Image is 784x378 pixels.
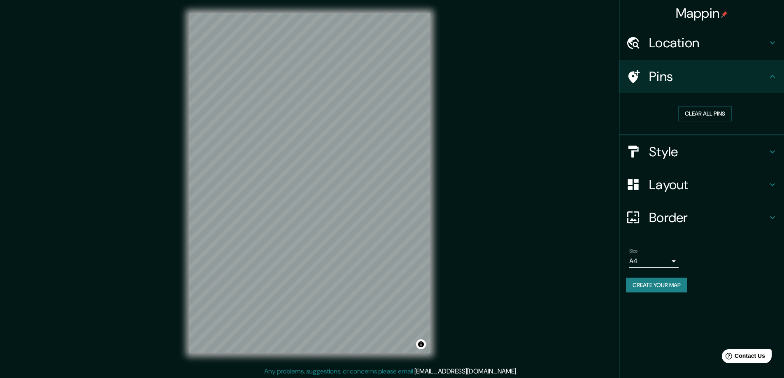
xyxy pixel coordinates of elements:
h4: Border [649,209,768,226]
h4: Pins [649,68,768,85]
button: Create your map [626,278,687,293]
label: Size [629,247,638,254]
div: Pins [619,60,784,93]
p: Any problems, suggestions, or concerns please email . [264,366,517,376]
button: Clear all pins [678,106,732,121]
iframe: Help widget launcher [711,346,775,369]
button: Toggle attribution [416,339,426,349]
a: [EMAIL_ADDRESS][DOMAIN_NAME] [414,367,516,376]
div: . [517,366,519,376]
h4: Style [649,144,768,160]
div: Border [619,201,784,234]
h4: Location [649,35,768,51]
div: Style [619,135,784,168]
h4: Layout [649,176,768,193]
img: pin-icon.png [721,11,728,18]
div: . [519,366,520,376]
div: Location [619,26,784,59]
h4: Mappin [676,5,728,21]
div: A4 [629,255,679,268]
canvas: Map [189,13,430,353]
div: Layout [619,168,784,201]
